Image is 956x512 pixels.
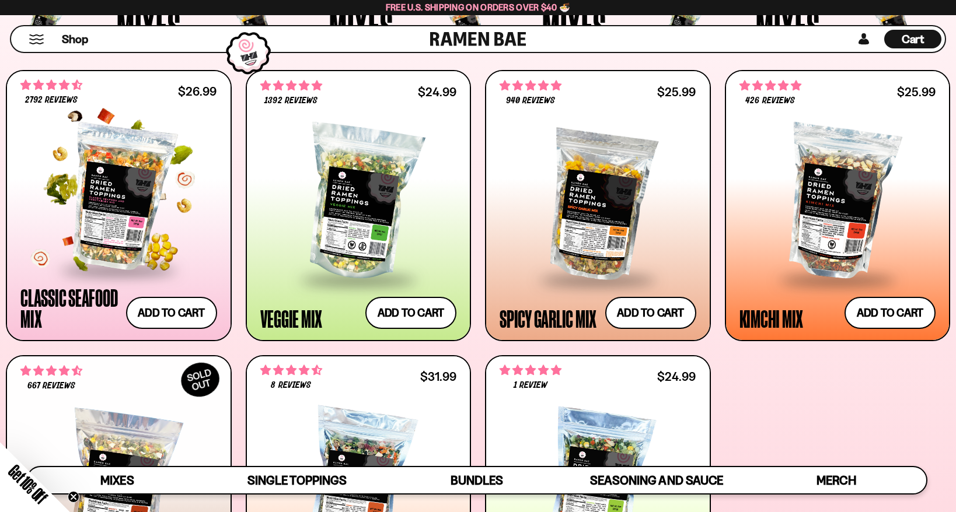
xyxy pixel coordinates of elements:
div: Classic Seafood Mix [20,287,120,329]
span: 4.75 stars [500,78,561,93]
a: Seasoning and Sauce [567,467,746,493]
button: Add to cart [365,297,456,329]
button: Close teaser [68,491,79,503]
span: 1 review [514,381,547,390]
span: 4.76 stars [260,78,322,93]
button: Add to cart [605,297,696,329]
span: Bundles [451,473,503,488]
a: Single Toppings [207,467,387,493]
span: Shop [62,31,88,47]
span: 4.68 stars [20,78,82,93]
div: $24.99 [657,371,696,382]
span: Cart [902,32,924,46]
a: 4.68 stars 2792 reviews $26.99 Classic Seafood Mix Add to cart [6,70,232,341]
button: Mobile Menu Trigger [29,34,44,44]
a: Bundles [387,467,567,493]
span: 667 reviews [27,381,75,391]
span: 4.64 stars [20,363,82,378]
span: Single Toppings [247,473,346,488]
div: $25.99 [657,86,696,97]
div: SOLD OUT [175,356,225,403]
span: Merch [817,473,856,488]
span: 4.76 stars [739,78,801,93]
div: $26.99 [178,86,217,97]
span: Get 10% Off [5,461,51,507]
span: 5.00 stars [500,363,561,378]
a: 4.75 stars 940 reviews $25.99 Spicy Garlic Mix Add to cart [485,70,711,341]
a: Shop [62,30,88,48]
a: Mixes [27,467,207,493]
a: 4.76 stars 426 reviews $25.99 Kimchi Mix Add to cart [725,70,951,341]
a: Merch [746,467,926,493]
span: Mixes [100,473,134,488]
span: 2792 reviews [25,96,78,105]
div: Spicy Garlic Mix [500,308,596,329]
span: 940 reviews [506,96,555,106]
div: $24.99 [418,86,456,97]
span: 8 reviews [271,381,310,390]
a: 4.76 stars 1392 reviews $24.99 Veggie Mix Add to cart [246,70,472,341]
div: $25.99 [897,86,936,97]
span: 4.62 stars [260,363,322,378]
button: Add to cart [845,297,936,329]
div: $31.99 [420,371,456,382]
span: Seasoning and Sauce [590,473,723,488]
div: Veggie Mix [260,308,323,329]
span: Free U.S. Shipping on Orders over $40 🍜 [386,2,571,13]
span: 426 reviews [745,96,794,106]
a: Cart [884,26,941,52]
span: 1392 reviews [264,96,317,106]
div: Kimchi Mix [739,308,804,329]
button: Add to cart [126,297,217,329]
